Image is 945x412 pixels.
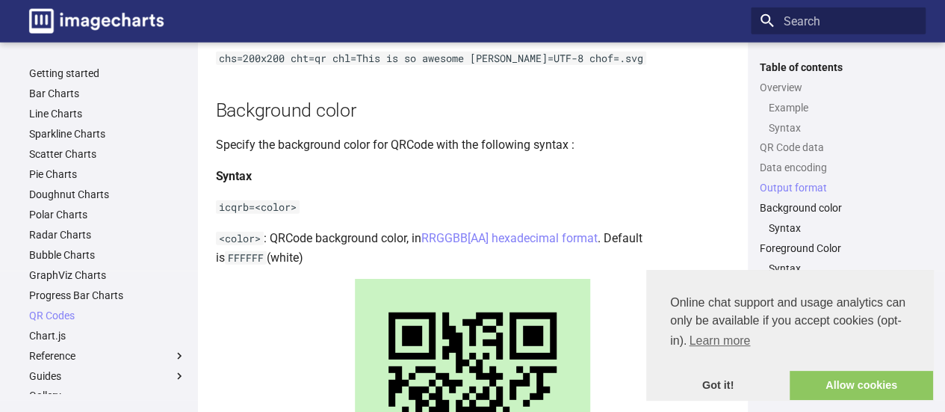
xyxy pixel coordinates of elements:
a: Chart.js [29,329,186,342]
a: Progress Bar Charts [29,289,186,302]
a: Sparkline Charts [29,127,186,141]
a: Image-Charts documentation [23,3,170,40]
a: Polar Charts [29,208,186,221]
a: Background color [760,201,917,215]
code: chs=200x200 cht=qr chl=This is so awesome [PERSON_NAME]=UTF-8 chof=.svg [216,52,646,65]
a: Syntax [769,262,917,275]
a: QR Codes [29,309,186,322]
a: Gallery [29,389,186,402]
a: Getting started [29,67,186,80]
nav: Overview [760,101,917,135]
img: logo [29,9,164,34]
a: Syntax [769,121,917,135]
label: Guides [29,369,186,383]
a: RRGGBB[AA] hexadecimal format [421,231,598,245]
a: Doughnut Charts [29,188,186,201]
a: Bubble Charts [29,248,186,262]
a: Radar Charts [29,228,186,242]
p: : QRCode background color, in . Default is (white) [216,229,730,267]
a: GraphViz Charts [29,268,186,282]
nav: Foreground Color [760,262,917,275]
input: Search [751,7,926,34]
nav: Background color [760,221,917,235]
code: icqrb=<color> [216,200,300,214]
a: dismiss cookie message [646,371,790,401]
label: Table of contents [751,61,926,74]
label: Reference [29,349,186,363]
a: allow cookies [790,371,933,401]
a: Example [769,101,917,114]
h4: Syntax [216,167,730,186]
nav: Table of contents [751,61,926,296]
a: Foreground Color [760,242,917,255]
a: QR Code data [760,141,917,154]
a: Output format [760,181,917,194]
h2: Background color [216,97,730,123]
a: Bar Charts [29,87,186,100]
a: Syntax [769,221,917,235]
a: Scatter Charts [29,147,186,161]
code: FFFFFF [225,251,267,265]
div: cookieconsent [646,270,933,400]
span: Online chat support and usage analytics can only be available if you accept cookies (opt-in). [670,294,909,352]
a: Pie Charts [29,167,186,181]
p: Specify the background color for QRCode with the following syntax : [216,135,730,155]
a: Line Charts [29,107,186,120]
a: Overview [760,81,917,94]
a: learn more about cookies [687,330,752,352]
a: Data encoding [760,161,917,174]
code: <color> [216,232,264,245]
